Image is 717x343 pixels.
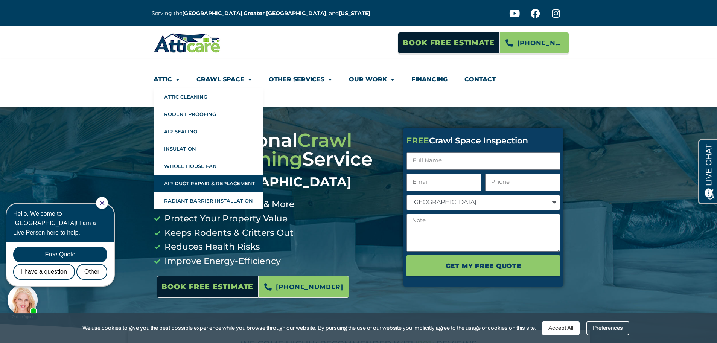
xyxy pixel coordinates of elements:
a: [US_STATE] [339,10,370,17]
span: Get My FREE Quote [446,259,521,272]
a: [PHONE_NUMBER] [499,32,569,54]
span: Improve Energy-Efficiency [163,254,281,268]
nav: Menu [154,71,564,96]
input: Only numbers and phone characters (#, -, *, etc) are accepted. [485,174,560,191]
button: Get My FREE Quote [406,255,560,276]
input: Full Name [406,152,560,170]
a: [GEOGRAPHIC_DATA] [182,10,242,17]
p: Serving the , , and [152,9,376,18]
a: Greater [GEOGRAPHIC_DATA] [244,10,326,17]
span: Reduces Health Risks [163,240,260,254]
div: Preferences [586,321,629,335]
a: Insulation [154,140,263,157]
div: Accept All [542,321,580,335]
input: Email [406,174,481,191]
a: [PHONE_NUMBER] [258,276,349,298]
span: Keeps Rodents & Critters Out [163,226,294,240]
span: [PHONE_NUMBER] [276,280,343,293]
iframe: Chat Invitation [4,196,124,320]
a: Our Work [349,71,394,88]
a: Financing [411,71,448,88]
span: [PHONE_NUMBER] [517,37,563,49]
a: Radiant Barrier Installation [154,192,263,209]
div: in the [GEOGRAPHIC_DATA] [154,174,392,190]
a: Air Sealing [154,123,263,140]
a: Attic Cleaning [154,88,263,105]
span: FREE [406,136,429,146]
a: Book Free Estimate [157,276,258,298]
a: Crawl Space [196,71,252,88]
a: Whole House Fan [154,157,263,175]
a: Other Services [269,71,332,88]
span: Book Free Estimate [161,280,253,294]
span: Book Free Estimate [403,36,495,50]
span: We use cookies to give you the best possible experience while you browse through our website. By ... [82,323,536,333]
a: Attic [154,71,180,88]
div: Crawl Space Inspection [406,137,560,145]
h3: #1 Professional Service [154,131,392,190]
a: Book Free Estimate [398,32,499,54]
a: Air Duct Repair & Replacement [154,175,263,192]
span: Protect Your Property Value [163,212,288,226]
a: Contact [464,71,496,88]
a: Rodent Proofing [154,105,263,123]
span: Opens a chat window [18,6,61,15]
ul: Attic [154,88,263,209]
